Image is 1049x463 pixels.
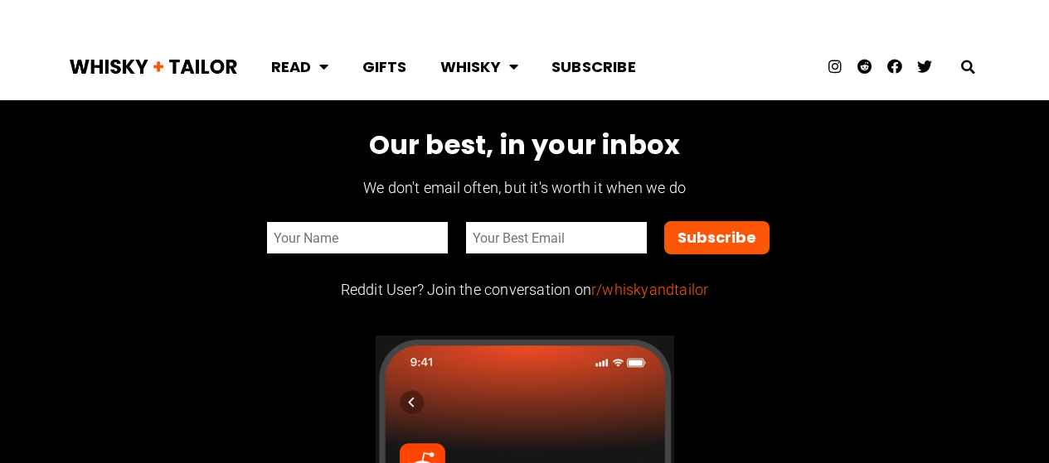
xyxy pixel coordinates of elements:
[266,221,449,254] input: Name
[69,55,238,79] img: Whisky + Tailor Logo
[424,45,535,89] a: Whisky
[465,221,648,254] input: Email
[591,281,708,298] a: r/whiskyandtailor
[61,128,989,162] h1: Our best, in your inbox
[52,282,998,297] p: Reddit User? Join the conversation on
[346,45,424,89] a: Gifts
[255,45,346,89] a: Read
[363,179,686,196] span: We don't email often, but it's worth it when we do
[664,221,770,254] button: Subscribe
[535,45,653,89] a: Subscribe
